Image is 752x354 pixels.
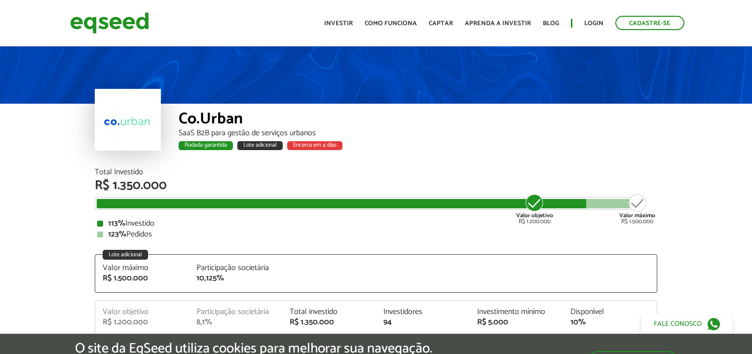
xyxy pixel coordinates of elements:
[103,308,182,316] div: Valor objetivo
[179,129,657,137] div: SaaS B2B para gestão de serviços urbanos
[465,20,531,27] a: Aprenda a investir
[70,10,149,36] img: EqSeed
[237,141,283,150] div: Lote adicional
[290,308,369,316] div: Total investido
[570,308,649,316] div: Disponível
[108,228,126,241] strong: 123%
[196,275,275,282] div: 10,125%
[196,264,275,272] div: Participação societária
[179,111,657,129] div: Co.Urban
[641,314,732,334] a: Fale conosco
[619,193,655,225] div: R$ 1.500.000
[477,308,556,316] div: Investimento mínimo
[95,168,657,176] div: Total Investido
[619,211,655,220] strong: Valor máximo
[365,20,417,27] a: Como funciona
[429,20,453,27] a: Captar
[196,308,275,316] div: Participação societária
[108,217,125,230] strong: 113%
[287,141,342,150] div: Encerra em 4 dias
[179,141,233,150] div: Rodada garantida
[290,318,369,326] div: R$ 1.350.000
[95,179,657,192] div: R$ 1.350.000
[103,318,182,326] div: R$ 1.200.000
[97,231,655,238] div: Pedidos
[103,264,182,272] div: Valor máximo
[103,275,182,282] div: R$ 1.500.000
[103,250,148,260] div: Lote adicional
[324,20,353,27] a: Investir
[383,308,462,316] div: Investidores
[477,318,556,326] div: R$ 5.000
[615,16,684,30] a: Cadastre-se
[516,211,553,220] strong: Valor objetivo
[196,318,275,326] div: 8,1%
[543,20,559,27] a: Blog
[584,20,603,27] a: Login
[383,318,462,326] div: 94
[516,193,553,225] div: R$ 1.200.000
[97,220,655,228] div: Investido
